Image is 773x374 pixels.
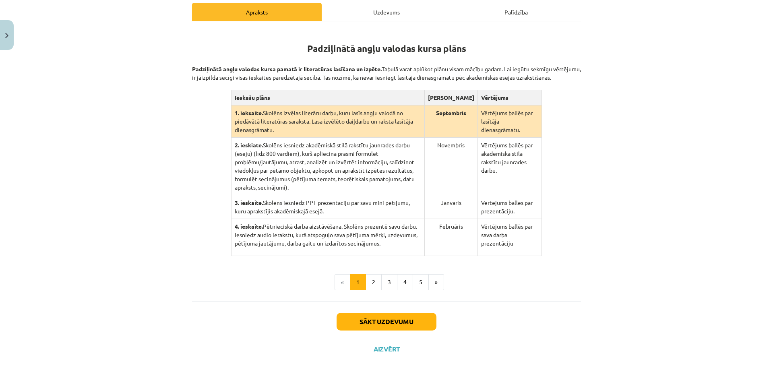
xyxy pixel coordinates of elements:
[424,195,477,219] td: Janvāris
[451,3,581,21] div: Palīdzība
[436,109,466,116] strong: Septembris
[192,65,382,72] strong: Padziļinātā angļu valodas kursa pamatā ir literatūras lasīšana un izpēte.
[397,274,413,290] button: 4
[428,274,444,290] button: »
[337,313,436,331] button: Sākt uzdevumu
[424,138,477,195] td: Novembris
[371,345,402,353] button: Aizvērt
[366,274,382,290] button: 2
[231,105,424,138] td: Skolēns izvēlas literāru darbu, kuru lasīs angļu valodā no piedāvātā literatūras saraksta. Lasa i...
[424,90,477,105] th: [PERSON_NAME]
[307,43,466,54] strong: Padziļinātā angļu valodas kursa plāns
[231,195,424,219] td: Skolēns iesniedz PPT prezentāciju par savu mini pētījumu, kuru aprakstījis akadēmiskajā esejā.
[192,274,581,290] nav: Page navigation example
[477,90,542,105] th: Vērtējums
[428,222,474,231] p: Februāris
[192,56,581,82] p: Tabulā varat aplūkot plānu visam mācību gadam. Lai iegūtu sekmīgu vērtējumu, ir jāizpilda secīgi ...
[322,3,451,21] div: Uzdevums
[477,105,542,138] td: Vērtējums ballēs par lasītāja dienasgrāmatu.
[5,33,8,38] img: icon-close-lesson-0947bae3869378f0d4975bcd49f059093ad1ed9edebbc8119c70593378902aed.svg
[477,219,542,256] td: Vērtējums ballēs par sava darba prezentāciju
[477,138,542,195] td: Vērtējums ballēs par akadēmiskā stilā rakstītu jaunrades darbu.
[192,3,322,21] div: Apraksts
[235,109,263,116] strong: 1. ieksaite.
[477,195,542,219] td: Vērtējums ballēs par prezentāciju.
[235,222,421,248] p: Pētnieciskā darba aizstāvēšana. Skolēns prezentē savu darbu. Iesniedz audio ierakstu, kurā atspog...
[381,274,397,290] button: 3
[413,274,429,290] button: 5
[235,141,263,149] strong: 2. ieskiate.
[231,90,424,105] th: Ieskašu plāns
[235,199,263,206] strong: 3. ieskaite.
[350,274,366,290] button: 1
[235,223,263,230] strong: 4. ieskaite.
[231,138,424,195] td: Skolēns iesniedz akadēmiskā stilā rakstītu jaunrades darbu (eseju) (līdz 800 vārdiem), kurš aplie...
